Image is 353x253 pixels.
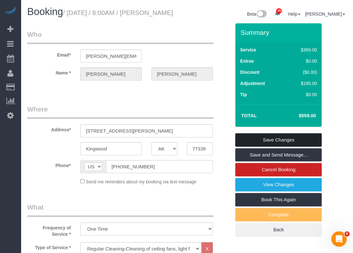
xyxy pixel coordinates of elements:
[344,231,349,236] span: 6
[22,124,76,133] label: Address*
[240,58,254,64] label: Extras
[247,11,267,17] a: Beta
[276,8,282,13] span: 29
[235,133,322,147] a: Save Changes
[241,113,257,118] strong: Total
[187,142,213,155] input: Zip Code*
[63,9,173,16] small: / [DATE] / 8:00AM / [PERSON_NAME]
[27,104,213,119] legend: Where
[22,222,76,237] label: Frequency of Service *
[4,6,17,15] img: Automaid Logo
[80,142,142,155] input: City*
[27,203,213,217] legend: What
[271,6,284,20] a: 29
[287,58,317,64] div: $0.00
[279,113,316,119] h4: $559.00
[305,11,345,17] a: [PERSON_NAME]
[80,67,142,80] input: First Name*
[331,231,347,247] iframe: Intercom live chat
[240,69,259,75] label: Discount
[22,242,76,251] label: Type of Service *
[151,67,213,80] input: Last Name*
[27,30,213,44] legend: Who
[240,29,318,36] h3: Summary
[287,80,317,87] div: $190.00
[288,11,301,17] a: Help
[287,91,317,98] div: $0.00
[86,179,197,184] span: Send me reminders about my booking via text message
[27,6,63,17] span: Booking
[240,80,265,87] label: Adjustment
[235,223,322,236] a: Back
[240,91,247,98] label: Tip
[22,160,76,169] label: Phone*
[80,50,142,63] input: Email*
[235,178,322,191] a: View Changes
[287,69,317,75] div: ($0.00)
[22,67,76,76] label: Name *
[287,47,317,53] div: $369.00
[256,10,267,19] img: New interface
[235,163,322,176] a: Cancel Booking
[235,193,322,206] a: Book This Again
[22,50,76,58] label: Email*
[106,160,213,173] input: Phone*
[235,148,322,162] a: Save and Send Message...
[240,47,256,53] label: Service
